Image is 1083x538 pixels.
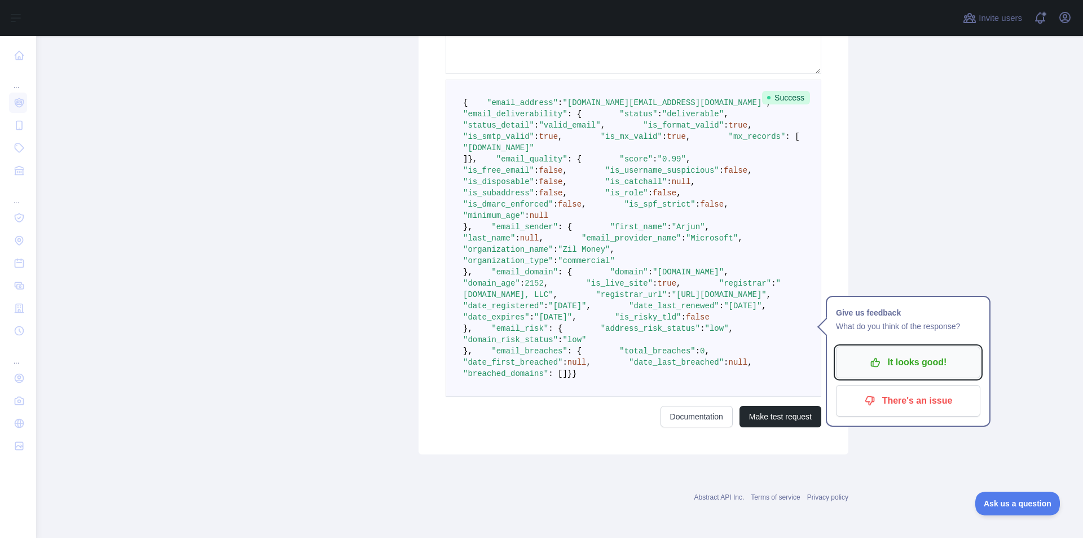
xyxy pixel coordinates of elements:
span: , [724,110,728,119]
span: : [695,200,700,209]
p: It looks good! [844,353,972,372]
span: , [705,222,710,231]
span: : [771,279,776,288]
span: } [567,369,572,378]
span: "[URL][DOMAIN_NAME]" [672,290,767,299]
span: , [767,290,771,299]
span: "first_name" [610,222,667,231]
span: : [558,335,562,344]
span: , [705,347,710,356]
span: "[DATE]" [534,313,572,322]
iframe: Toggle Customer Support [975,492,1060,515]
span: , [676,189,681,198]
span: : [695,347,700,356]
span: "address_risk_status" [601,324,700,333]
span: "is_live_site" [586,279,653,288]
span: "[DOMAIN_NAME][EMAIL_ADDRESS][DOMAIN_NAME]" [562,98,766,107]
span: "Microsoft" [686,234,738,243]
span: : [553,200,558,209]
a: Documentation [661,406,733,427]
button: It looks good! [836,347,980,378]
span: : { [558,268,572,277]
span: , [676,279,681,288]
span: "organization_type" [463,256,553,265]
span: : [719,301,724,310]
span: : [653,279,657,288]
span: 2152 [525,279,544,288]
span: false [558,200,582,209]
span: "[DOMAIN_NAME]" [653,268,724,277]
span: "date_last_breached" [629,358,724,367]
span: false [724,166,747,175]
span: : [534,166,539,175]
a: Terms of service [751,493,800,501]
div: ... [9,68,27,90]
span: : [534,189,539,198]
span: : [700,324,705,333]
span: "[DATE]" [724,301,761,310]
span: "is_smtp_valid" [463,132,534,141]
span: "0.99" [658,155,686,164]
span: : [681,234,686,243]
span: false [653,189,676,198]
span: "is_free_email" [463,166,534,175]
span: : { [567,110,582,119]
span: : [534,132,539,141]
span: : [662,132,667,141]
a: Privacy policy [807,493,848,501]
span: 0 [700,347,705,356]
span: { [463,98,468,107]
span: "organization_name" [463,245,553,254]
span: : [525,211,529,220]
span: , [544,279,548,288]
span: "date_first_breached" [463,358,562,367]
span: , [601,121,605,130]
span: : [681,313,686,322]
span: null [567,358,587,367]
span: , [553,290,558,299]
span: "total_breaches" [619,347,695,356]
span: , [572,313,576,322]
span: }, [468,155,477,164]
span: : [534,177,539,186]
span: "registrar" [719,279,771,288]
span: : [553,245,558,254]
span: : [520,279,525,288]
span: "is_spf_strict" [624,200,695,209]
p: What do you think of the response? [836,320,980,333]
span: "domain_risk_status" [463,335,558,344]
a: Abstract API Inc. [694,493,745,501]
button: Invite users [961,9,1024,27]
span: : [724,358,728,367]
span: : [534,121,539,130]
span: "email_risk" [491,324,548,333]
span: , [686,132,690,141]
span: , [724,268,728,277]
span: : [648,268,653,277]
span: : { [558,222,572,231]
span: : [558,98,562,107]
span: false [686,313,710,322]
span: : [553,256,558,265]
span: , [738,234,742,243]
span: "score" [619,155,653,164]
span: true [658,279,677,288]
span: "domain" [610,268,648,277]
span: "is_catchall" [605,177,667,186]
span: , [686,155,690,164]
span: "minimum_age" [463,211,525,220]
span: : [667,290,671,299]
span: "domain_age" [463,279,520,288]
span: false [539,166,562,175]
span: "low" [562,335,586,344]
span: "is_dmarc_enforced" [463,200,553,209]
span: "is_username_suspicious" [605,166,719,175]
span: "is_role" [605,189,648,198]
span: "email_sender" [491,222,558,231]
span: "is_mx_valid" [601,132,662,141]
span: null [729,358,748,367]
span: }, [463,222,473,231]
span: "is_subaddress" [463,189,534,198]
span: "date_expires" [463,313,530,322]
span: } [572,369,576,378]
